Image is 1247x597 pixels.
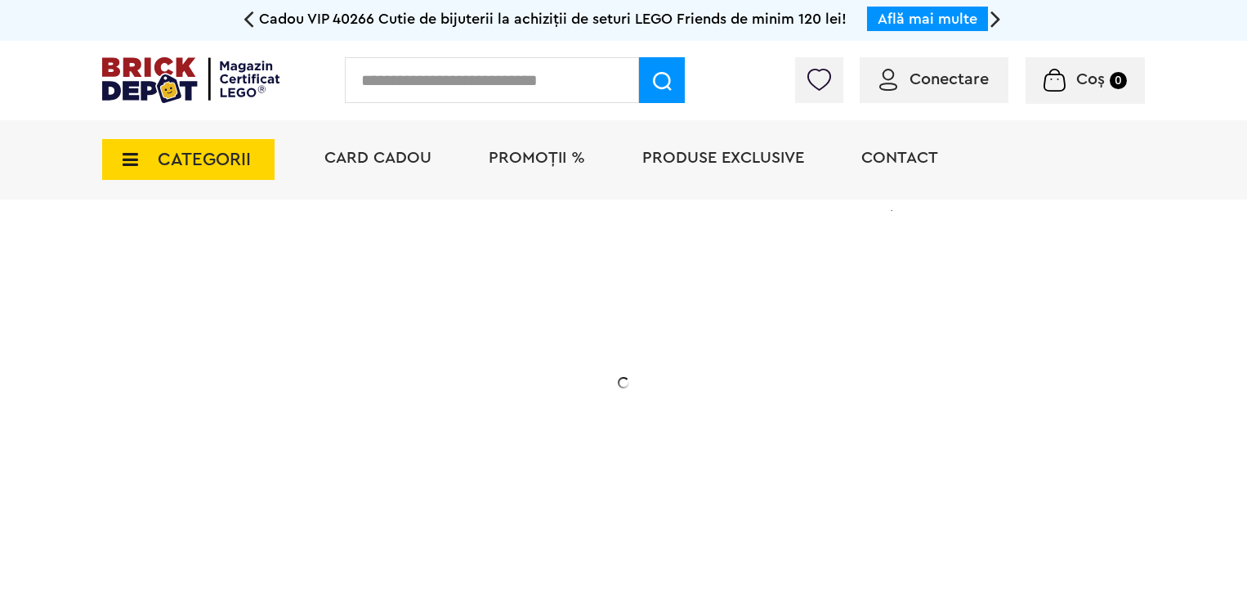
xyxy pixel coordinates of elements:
[910,71,989,88] span: Conectare
[489,150,585,166] a: PROMOȚII %
[259,11,847,26] span: Cadou VIP 40266 Cutie de bijuterii la achiziții de seturi LEGO Friends de minim 120 lei!
[158,150,251,168] span: CATEGORII
[218,469,545,490] div: Află detalii
[878,11,977,26] a: Află mai multe
[1110,72,1127,89] small: 0
[218,364,545,433] h2: Seria de sărbători: Fantomă luminoasă. Promoția este valabilă în perioada [DATE] - [DATE].
[642,150,804,166] a: Produse exclusive
[879,71,989,88] a: Conectare
[1076,71,1105,88] span: Coș
[324,150,431,166] a: Card Cadou
[218,289,545,348] h1: Cadou VIP 40772
[861,150,938,166] a: Contact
